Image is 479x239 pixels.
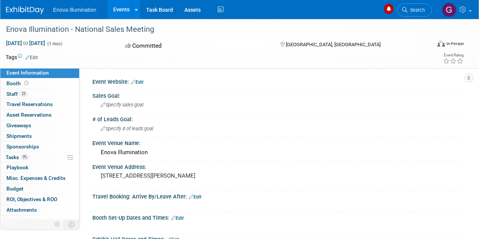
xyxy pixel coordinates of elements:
span: ROI, Objectives & ROO [6,196,57,202]
span: Asset Reservations [6,112,51,118]
span: Giveaways [6,122,31,128]
span: Enova Illumination [53,7,96,13]
a: Staff23 [0,89,79,99]
a: Asset Reservations [0,110,79,120]
a: Giveaways [0,120,79,131]
div: Event Format [397,39,464,51]
a: Attachments [0,205,79,215]
span: Sponsorships [6,144,39,150]
span: (3 days) [47,41,62,46]
a: Budget [0,184,79,194]
a: ROI, Objectives & ROO [0,194,79,205]
div: Event Website: [92,76,464,86]
a: Edit [25,55,38,60]
span: 23 [20,91,27,97]
span: Travel Reservations [6,101,53,107]
img: Garrett Alcaraz [442,3,456,17]
div: Sales Goal: [92,90,464,100]
img: Format-Inperson.png [437,41,445,47]
img: ExhibitDay [6,6,44,14]
a: Booth [0,78,79,89]
div: Committed [123,39,268,53]
div: Event Venue Name: [92,137,464,147]
a: Search [397,3,432,17]
div: Event Venue Address: [92,161,464,171]
div: Booth Set-Up Dates and Times: [92,212,464,222]
span: to [22,40,29,46]
div: Enova Illumination [98,147,458,158]
span: Specify sales goal [101,102,144,108]
span: Staff [6,91,27,97]
a: Edit [171,216,184,221]
span: Attachments [6,207,37,213]
span: [DATE] [DATE] [6,40,45,47]
span: Search [407,7,425,13]
a: Sponsorships [0,142,79,152]
pre: [STREET_ADDRESS][PERSON_NAME] [101,172,239,179]
span: 0% [21,154,29,160]
a: Tasks0% [0,152,79,162]
a: Event Information [0,68,79,78]
div: Enova Illumination - National Sales Meeting [3,23,425,36]
a: Playbook [0,162,79,173]
a: Shipments [0,131,79,141]
span: Booth [6,80,30,86]
a: Travel Reservations [0,99,79,109]
span: Playbook [6,164,28,170]
span: Misc. Expenses & Credits [6,175,66,181]
span: Specify # of leads goal [101,126,153,131]
span: Booth not reserved yet [23,80,30,86]
div: # of Leads Goal: [92,114,464,123]
div: Travel Booking: Arrive By/Leave After: [92,191,464,201]
span: more [5,217,17,223]
span: Tasks [6,154,29,160]
a: Misc. Expenses & Credits [0,173,79,183]
span: Budget [6,186,23,192]
div: Event Rating [443,53,463,57]
span: Shipments [6,133,32,139]
span: [GEOGRAPHIC_DATA], [GEOGRAPHIC_DATA] [286,42,381,47]
a: more [0,216,79,226]
div: In-Person [446,41,464,47]
td: Toggle Event Tabs [64,219,80,229]
span: Event Information [6,70,49,76]
td: Personalize Event Tab Strip [51,219,64,229]
td: Tags [6,53,38,61]
a: Edit [189,194,201,200]
a: Edit [131,80,144,85]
